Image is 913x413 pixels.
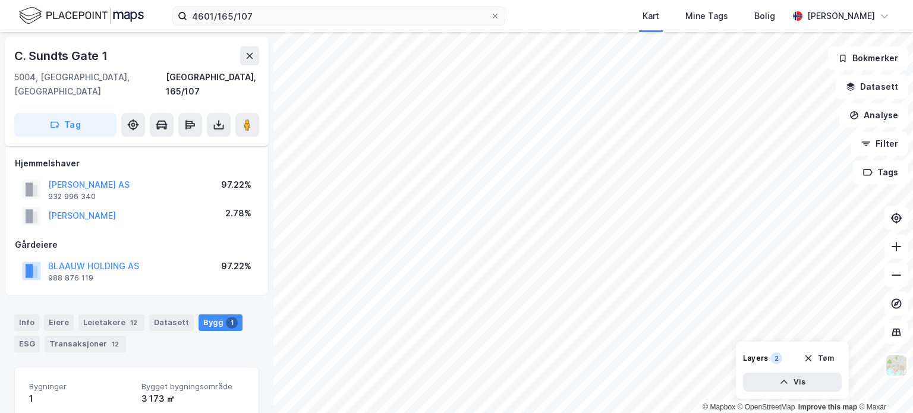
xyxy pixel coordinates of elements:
[743,354,768,363] div: Layers
[738,403,795,411] a: OpenStreetMap
[839,103,908,127] button: Analyse
[703,403,735,411] a: Mapbox
[643,9,659,23] div: Kart
[885,354,908,377] img: Z
[14,314,39,331] div: Info
[853,160,908,184] button: Tags
[15,156,259,171] div: Hjemmelshaver
[44,314,74,331] div: Eiere
[48,192,96,201] div: 932 996 340
[770,352,782,364] div: 2
[796,349,842,368] button: Tøm
[19,5,144,26] img: logo.f888ab2527a4732fd821a326f86c7f29.svg
[851,132,908,156] button: Filter
[836,75,908,99] button: Datasett
[221,259,251,273] div: 97.22%
[166,70,259,99] div: [GEOGRAPHIC_DATA], 165/107
[743,373,842,392] button: Vis
[45,336,126,352] div: Transaksjoner
[828,46,908,70] button: Bokmerker
[141,392,244,406] div: 3 173 ㎡
[48,273,93,283] div: 988 876 119
[221,178,251,192] div: 97.22%
[754,9,775,23] div: Bolig
[128,317,140,329] div: 12
[15,238,259,252] div: Gårdeiere
[29,392,132,406] div: 1
[226,317,238,329] div: 1
[29,382,132,392] span: Bygninger
[14,336,40,352] div: ESG
[14,113,117,137] button: Tag
[685,9,728,23] div: Mine Tags
[199,314,243,331] div: Bygg
[109,338,121,350] div: 12
[187,7,490,25] input: Søk på adresse, matrikkel, gårdeiere, leietakere eller personer
[14,70,166,99] div: 5004, [GEOGRAPHIC_DATA], [GEOGRAPHIC_DATA]
[854,356,913,413] iframe: Chat Widget
[141,382,244,392] span: Bygget bygningsområde
[149,314,194,331] div: Datasett
[854,356,913,413] div: Kontrollprogram for chat
[807,9,875,23] div: [PERSON_NAME]
[14,46,110,65] div: C. Sundts Gate 1
[225,206,251,220] div: 2.78%
[798,403,857,411] a: Improve this map
[78,314,144,331] div: Leietakere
